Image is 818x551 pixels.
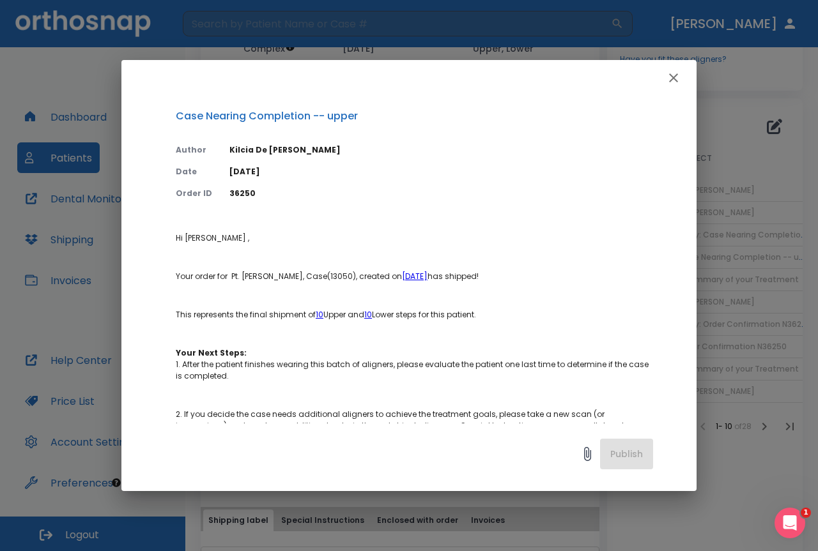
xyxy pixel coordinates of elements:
[229,188,653,199] p: 36250
[176,347,247,358] strong: Your Next Steps:
[775,508,805,538] iframe: Intercom live chat
[176,109,653,124] p: Case Nearing Completion -- upper
[229,144,653,156] p: Kilcia De [PERSON_NAME]
[176,271,653,282] p: Your order for Pt. [PERSON_NAME], Case(13050), created on has shipped!
[176,347,653,382] p: 1. After the patient finishes wearing this batch of aligners, please evaluate the patient one las...
[176,144,214,156] p: Author
[316,309,323,320] a: 10
[402,271,428,282] a: [DATE]
[801,508,811,518] span: 1
[176,188,214,199] p: Order ID
[176,232,653,244] p: Hi [PERSON_NAME] ,
[176,409,653,443] p: 2. If you decide the case needs additional aligners to achieve the treatment goals, please take a...
[229,166,653,177] p: [DATE]
[176,309,653,321] p: This represents the final shipment of Upper and Lower steps for this patient.
[364,309,372,320] a: 10
[176,166,214,177] p: Date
